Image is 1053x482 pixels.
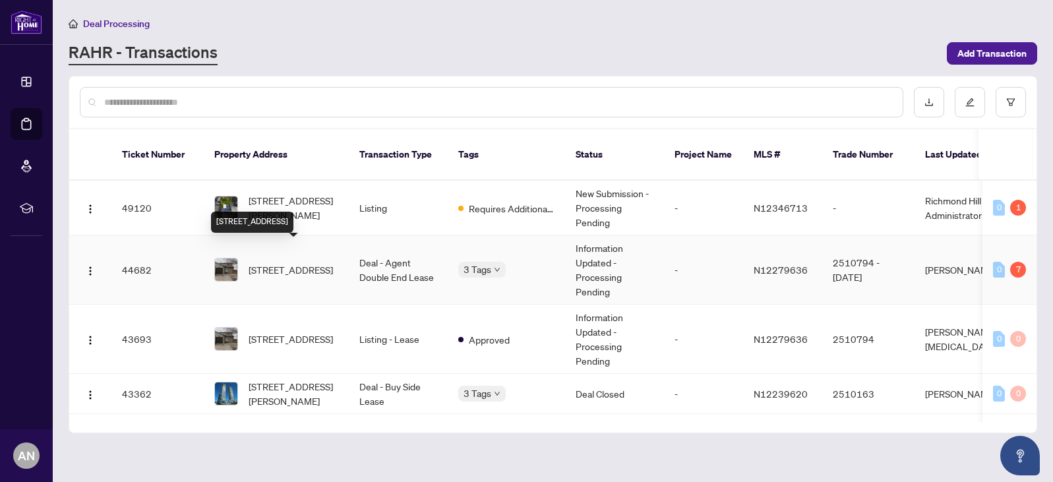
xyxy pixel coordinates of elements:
[1000,436,1040,475] button: Open asap
[349,129,448,181] th: Transaction Type
[215,196,237,219] img: thumbnail-img
[822,129,915,181] th: Trade Number
[111,181,204,235] td: 49120
[469,332,510,347] span: Approved
[494,390,500,397] span: down
[349,181,448,235] td: Listing
[822,305,915,374] td: 2510794
[215,382,237,405] img: thumbnail-img
[914,87,944,117] button: download
[1006,98,1015,107] span: filter
[80,197,101,218] button: Logo
[249,332,333,346] span: [STREET_ADDRESS]
[664,181,743,235] td: -
[215,328,237,350] img: thumbnail-img
[754,333,808,345] span: N12279636
[85,266,96,276] img: Logo
[993,200,1005,216] div: 0
[249,262,333,277] span: [STREET_ADDRESS]
[211,212,293,233] div: [STREET_ADDRESS]
[915,305,1013,374] td: [PERSON_NAME][MEDICAL_DATA]
[1010,200,1026,216] div: 1
[822,374,915,414] td: 2510163
[249,379,338,408] span: [STREET_ADDRESS][PERSON_NAME]
[464,386,491,401] span: 3 Tags
[915,129,1013,181] th: Last Updated By
[249,193,338,222] span: [STREET_ADDRESS][PERSON_NAME]
[565,374,664,414] td: Deal Closed
[1010,262,1026,278] div: 7
[111,374,204,414] td: 43362
[822,235,915,305] td: 2510794 - [DATE]
[69,19,78,28] span: home
[18,446,35,465] span: AN
[349,305,448,374] td: Listing - Lease
[448,129,565,181] th: Tags
[822,181,915,235] td: -
[349,374,448,414] td: Deal - Buy Side Lease
[494,266,500,273] span: down
[204,129,349,181] th: Property Address
[111,305,204,374] td: 43693
[69,42,218,65] a: RAHR - Transactions
[754,264,808,276] span: N12279636
[915,374,1013,414] td: [PERSON_NAME]
[85,335,96,346] img: Logo
[993,386,1005,402] div: 0
[915,181,1013,235] td: Richmond Hill Administrator
[996,87,1026,117] button: filter
[1010,331,1026,347] div: 0
[565,181,664,235] td: New Submission - Processing Pending
[664,374,743,414] td: -
[993,262,1005,278] div: 0
[565,235,664,305] td: Information Updated - Processing Pending
[955,87,985,117] button: edit
[664,129,743,181] th: Project Name
[664,305,743,374] td: -
[215,258,237,281] img: thumbnail-img
[565,305,664,374] td: Information Updated - Processing Pending
[947,42,1037,65] button: Add Transaction
[349,235,448,305] td: Deal - Agent Double End Lease
[469,201,555,216] span: Requires Additional Docs
[11,10,42,34] img: logo
[965,98,975,107] span: edit
[743,129,822,181] th: MLS #
[464,262,491,277] span: 3 Tags
[915,235,1013,305] td: [PERSON_NAME]
[957,43,1027,64] span: Add Transaction
[754,202,808,214] span: N12346713
[83,18,150,30] span: Deal Processing
[993,331,1005,347] div: 0
[1010,386,1026,402] div: 0
[85,204,96,214] img: Logo
[924,98,934,107] span: download
[80,259,101,280] button: Logo
[111,129,204,181] th: Ticket Number
[754,388,808,400] span: N12239620
[85,390,96,400] img: Logo
[664,235,743,305] td: -
[80,383,101,404] button: Logo
[111,235,204,305] td: 44682
[565,129,664,181] th: Status
[80,328,101,349] button: Logo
